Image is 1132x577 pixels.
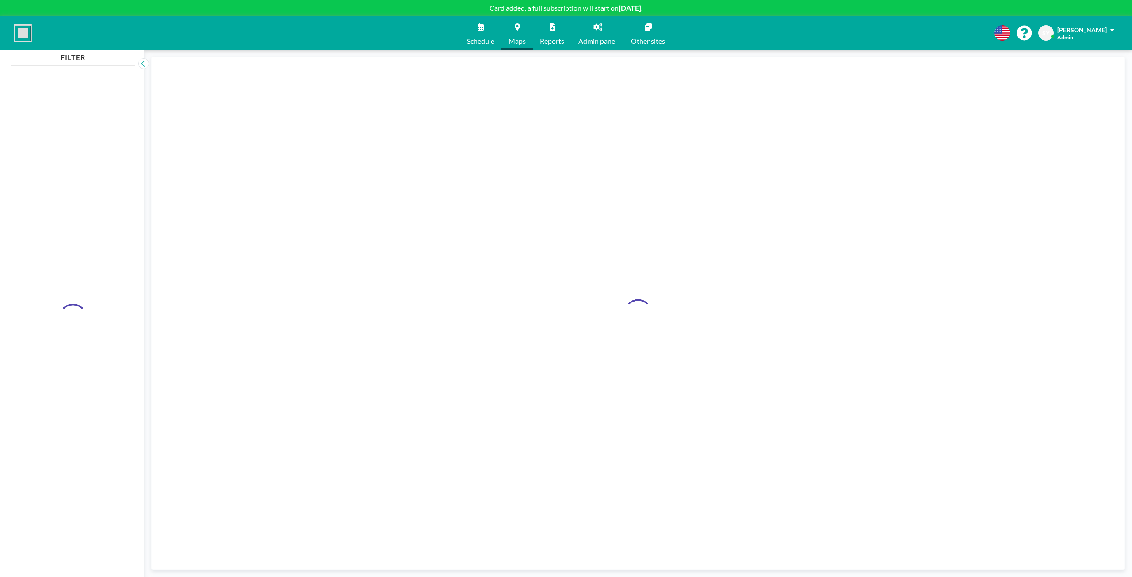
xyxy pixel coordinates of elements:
span: [PERSON_NAME] [1057,26,1107,34]
span: Maps [509,38,526,45]
a: Reports [533,16,571,50]
a: Schedule [460,16,501,50]
h4: FILTER [11,50,135,62]
img: organization-logo [14,24,32,42]
a: Maps [501,16,533,50]
span: Other sites [631,38,665,45]
span: Reports [540,38,564,45]
a: Other sites [624,16,672,50]
b: [DATE] [619,4,641,12]
span: Admin panel [578,38,617,45]
a: Admin panel [571,16,624,50]
span: Admin [1057,34,1073,41]
span: SY [1042,29,1050,37]
span: Schedule [467,38,494,45]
